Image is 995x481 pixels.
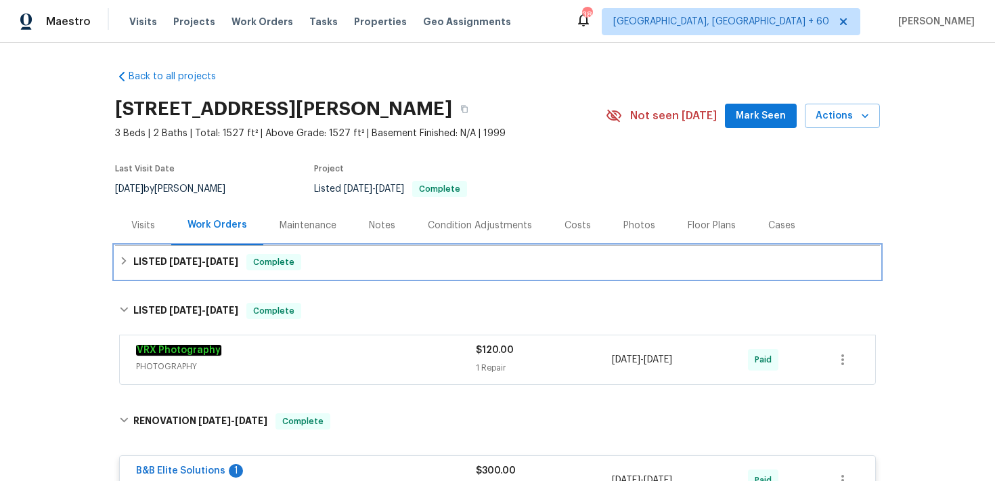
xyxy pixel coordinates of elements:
[354,15,407,28] span: Properties
[46,15,91,28] span: Maestro
[115,289,880,333] div: LISTED [DATE]-[DATE]Complete
[235,416,267,425] span: [DATE]
[133,413,267,430] h6: RENOVATION
[428,219,532,232] div: Condition Adjustments
[248,304,300,318] span: Complete
[476,346,514,355] span: $120.00
[115,181,242,197] div: by [PERSON_NAME]
[612,353,672,367] span: -
[644,355,672,364] span: [DATE]
[565,219,591,232] div: Costs
[344,184,372,194] span: [DATE]
[231,15,293,28] span: Work Orders
[115,184,143,194] span: [DATE]
[314,165,344,173] span: Project
[755,353,777,367] span: Paid
[452,97,477,121] button: Copy Address
[136,360,476,373] span: PHOTOGRAPHY
[115,400,880,443] div: RENOVATION [DATE]-[DATE]Complete
[376,184,404,194] span: [DATE]
[115,246,880,278] div: LISTED [DATE]-[DATE]Complete
[169,257,202,266] span: [DATE]
[280,219,336,232] div: Maintenance
[612,355,640,364] span: [DATE]
[206,306,238,315] span: [DATE]
[688,219,736,232] div: Floor Plans
[136,345,221,356] a: VRX Photography
[131,219,155,232] div: Visits
[414,185,466,193] span: Complete
[133,303,238,319] h6: LISTED
[476,466,516,476] span: $300.00
[816,108,869,125] span: Actions
[206,257,238,266] span: [DATE]
[613,15,829,28] span: [GEOGRAPHIC_DATA], [GEOGRAPHIC_DATA] + 60
[582,8,592,22] div: 381
[136,466,225,476] a: B&B Elite Solutions
[169,257,238,266] span: -
[115,127,606,140] span: 3 Beds | 2 Baths | Total: 1527 ft² | Above Grade: 1527 ft² | Basement Finished: N/A | 1999
[129,15,157,28] span: Visits
[476,361,612,375] div: 1 Repair
[423,15,511,28] span: Geo Assignments
[736,108,786,125] span: Mark Seen
[198,416,231,425] span: [DATE]
[344,184,404,194] span: -
[169,306,238,315] span: -
[623,219,655,232] div: Photos
[198,416,267,425] span: -
[893,15,975,28] span: [PERSON_NAME]
[115,165,175,173] span: Last Visit Date
[369,219,395,232] div: Notes
[248,255,300,269] span: Complete
[630,109,717,123] span: Not seen [DATE]
[187,218,247,232] div: Work Orders
[768,219,795,232] div: Cases
[115,102,452,116] h2: [STREET_ADDRESS][PERSON_NAME]
[309,17,338,26] span: Tasks
[173,15,215,28] span: Projects
[229,464,243,478] div: 1
[725,104,797,129] button: Mark Seen
[169,306,202,315] span: [DATE]
[314,184,467,194] span: Listed
[115,70,245,83] a: Back to all projects
[133,254,238,270] h6: LISTED
[277,415,329,428] span: Complete
[805,104,880,129] button: Actions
